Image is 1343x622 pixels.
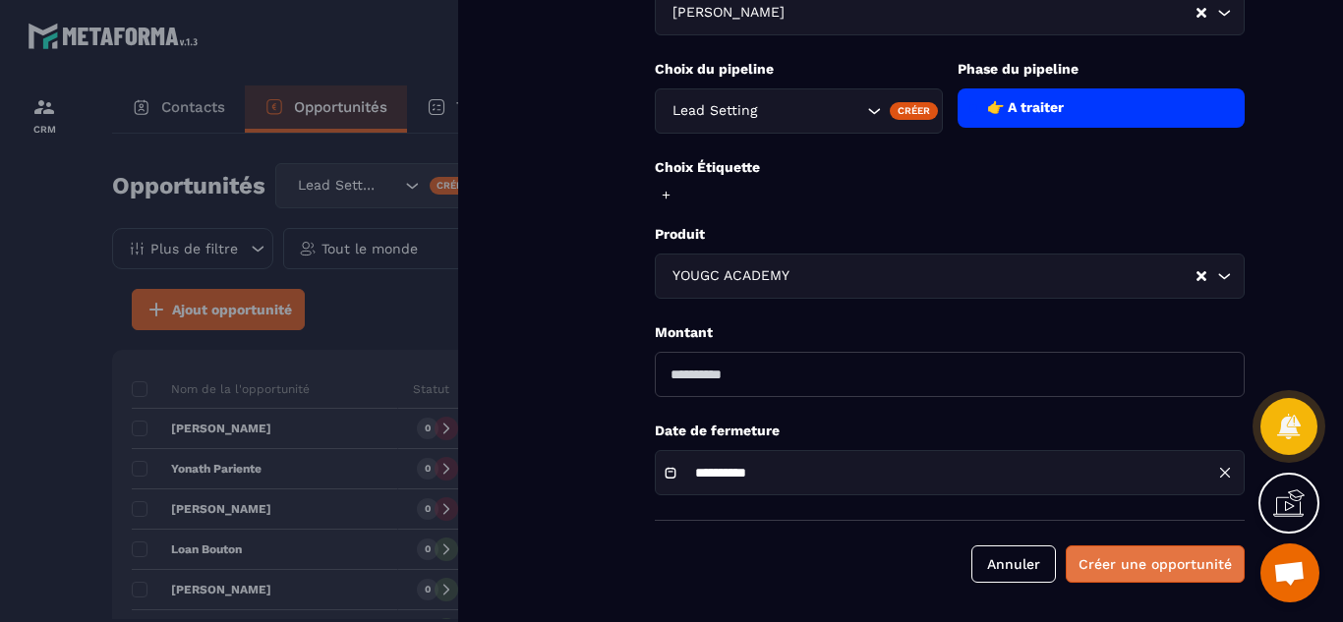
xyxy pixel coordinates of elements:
input: Search for option [788,2,1195,24]
div: Ouvrir le chat [1260,543,1319,602]
div: Search for option [655,88,943,134]
span: Lead Setting [668,100,761,122]
p: Phase du pipeline [958,60,1246,79]
p: Produit [655,225,1245,244]
div: Search for option [655,254,1245,299]
div: Créer [890,102,938,120]
button: Clear Selected [1197,6,1206,21]
button: Clear Selected [1197,269,1206,284]
p: Montant [655,323,1245,342]
p: Date de fermeture [655,422,1245,440]
input: Search for option [761,100,862,122]
p: Choix Étiquette [655,158,1245,177]
span: [PERSON_NAME] [668,2,788,24]
button: Annuler [971,545,1056,583]
span: YOUGC ACADEMY [668,265,793,287]
input: Search for option [793,265,1195,287]
p: Choix du pipeline [655,60,943,79]
button: Créer une opportunité [1066,545,1245,583]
